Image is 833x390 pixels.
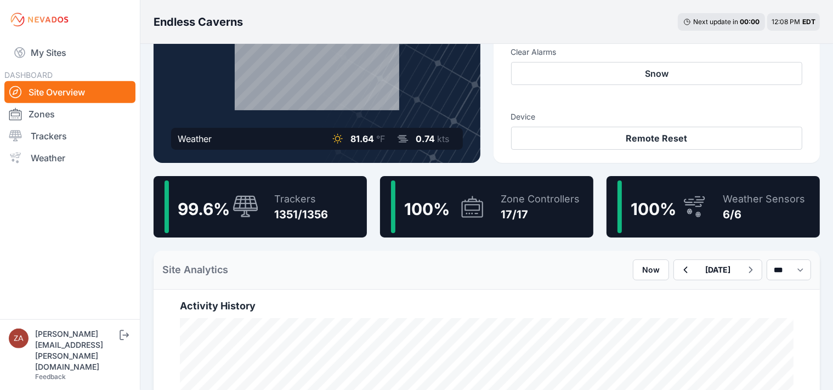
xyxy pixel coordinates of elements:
[274,207,328,222] div: 1351/1356
[416,133,435,144] span: 0.74
[633,259,669,280] button: Now
[511,111,803,122] h3: Device
[4,103,135,125] a: Zones
[154,8,243,36] nav: Breadcrumb
[501,207,580,222] div: 17/17
[802,18,815,26] span: EDT
[501,191,580,207] div: Zone Controllers
[274,191,328,207] div: Trackers
[377,133,386,144] span: °F
[404,199,450,219] span: 100 %
[693,18,738,26] span: Next update in
[4,39,135,66] a: My Sites
[607,176,820,238] a: 100%Weather Sensors6/6
[162,262,228,278] h2: Site Analytics
[511,62,803,85] button: Snow
[35,372,66,381] a: Feedback
[178,199,230,219] span: 99.6 %
[9,11,70,29] img: Nevados
[696,260,739,280] button: [DATE]
[723,191,805,207] div: Weather Sensors
[4,81,135,103] a: Site Overview
[438,133,450,144] span: kts
[35,329,117,372] div: [PERSON_NAME][EMAIL_ADDRESS][PERSON_NAME][DOMAIN_NAME]
[772,18,800,26] span: 12:08 PM
[154,14,243,30] h3: Endless Caverns
[9,329,29,348] img: zachary.brogan@energixrenewables.com
[180,298,794,314] h2: Activity History
[380,176,593,238] a: 100%Zone Controllers17/17
[4,147,135,169] a: Weather
[178,132,212,145] div: Weather
[4,125,135,147] a: Trackers
[740,18,760,26] div: 00 : 00
[511,127,803,150] button: Remote Reset
[511,47,803,58] h3: Clear Alarms
[4,70,53,80] span: DASHBOARD
[631,199,676,219] span: 100 %
[723,207,805,222] div: 6/6
[154,176,367,238] a: 99.6%Trackers1351/1356
[351,133,375,144] span: 81.64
